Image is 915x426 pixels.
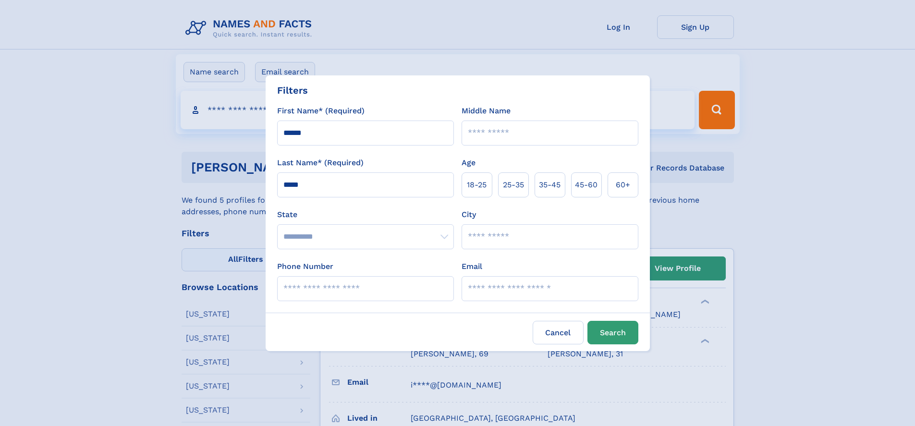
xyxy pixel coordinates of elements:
[277,157,364,169] label: Last Name* (Required)
[467,179,487,191] span: 18‑25
[277,209,454,220] label: State
[462,209,476,220] label: City
[277,83,308,97] div: Filters
[462,157,476,169] label: Age
[462,105,511,117] label: Middle Name
[616,179,630,191] span: 60+
[277,261,333,272] label: Phone Number
[539,179,561,191] span: 35‑45
[575,179,598,191] span: 45‑60
[587,321,638,344] button: Search
[503,179,524,191] span: 25‑35
[533,321,584,344] label: Cancel
[277,105,365,117] label: First Name* (Required)
[462,261,482,272] label: Email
